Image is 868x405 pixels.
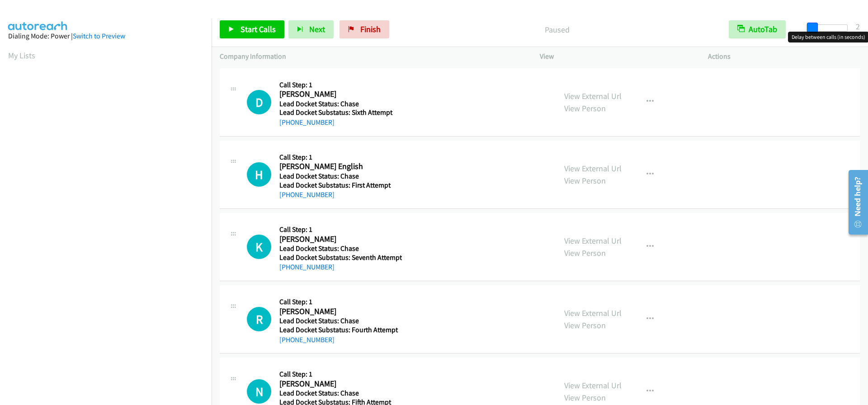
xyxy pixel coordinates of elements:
a: Finish [340,20,389,38]
div: Dialing Mode: Power | [8,31,203,42]
h5: Lead Docket Substatus: Sixth Attempt [279,108,400,117]
div: The call is yet to be attempted [247,379,271,404]
h5: Call Step: 1 [279,225,402,234]
button: AutoTab [729,20,786,38]
h5: Lead Docket Status: Chase [279,244,402,253]
h1: K [247,235,271,259]
h1: H [247,162,271,187]
h5: Call Step: 1 [279,80,400,89]
h2: [PERSON_NAME] [279,234,400,245]
h5: Call Step: 1 [279,370,400,379]
h2: [PERSON_NAME] [279,379,400,389]
a: View Person [564,392,606,403]
a: [PHONE_NUMBER] [279,118,335,127]
a: [PHONE_NUMBER] [279,335,335,344]
span: Start Calls [241,24,276,34]
div: The call is yet to be attempted [247,307,271,331]
span: Next [309,24,325,34]
h5: Call Step: 1 [279,297,400,306]
a: View Person [564,320,606,330]
p: Actions [708,51,860,62]
span: Finish [360,24,381,34]
a: [PHONE_NUMBER] [279,263,335,271]
h5: Lead Docket Substatus: First Attempt [279,181,400,190]
a: View Person [564,248,606,258]
p: View [540,51,692,62]
a: Start Calls [220,20,284,38]
h1: D [247,90,271,114]
h5: Lead Docket Status: Chase [279,172,400,181]
a: Switch to Preview [73,32,125,40]
a: View External Url [564,235,622,246]
h5: Lead Docket Status: Chase [279,99,400,108]
a: [PHONE_NUMBER] [279,190,335,199]
a: View External Url [564,163,622,174]
p: Company Information [220,51,524,62]
p: Paused [401,24,712,36]
h5: Call Step: 1 [279,153,400,162]
a: My Lists [8,50,35,61]
h5: Lead Docket Status: Chase [279,316,400,325]
a: View External Url [564,91,622,101]
a: View External Url [564,308,622,318]
h2: [PERSON_NAME] [279,89,400,99]
h2: [PERSON_NAME] [279,306,400,317]
div: The call is yet to be attempted [247,162,271,187]
h5: Lead Docket Status: Chase [279,389,400,398]
h5: Lead Docket Substatus: Seventh Attempt [279,253,402,262]
h2: [PERSON_NAME] English [279,161,400,172]
h5: Lead Docket Substatus: Fourth Attempt [279,325,400,334]
div: 2 [856,20,860,33]
a: View External Url [564,380,622,391]
button: Next [288,20,334,38]
iframe: Resource Center [842,166,868,238]
a: View Person [564,103,606,113]
a: View Person [564,175,606,186]
h1: R [247,307,271,331]
h1: N [247,379,271,404]
div: The call is yet to be attempted [247,235,271,259]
